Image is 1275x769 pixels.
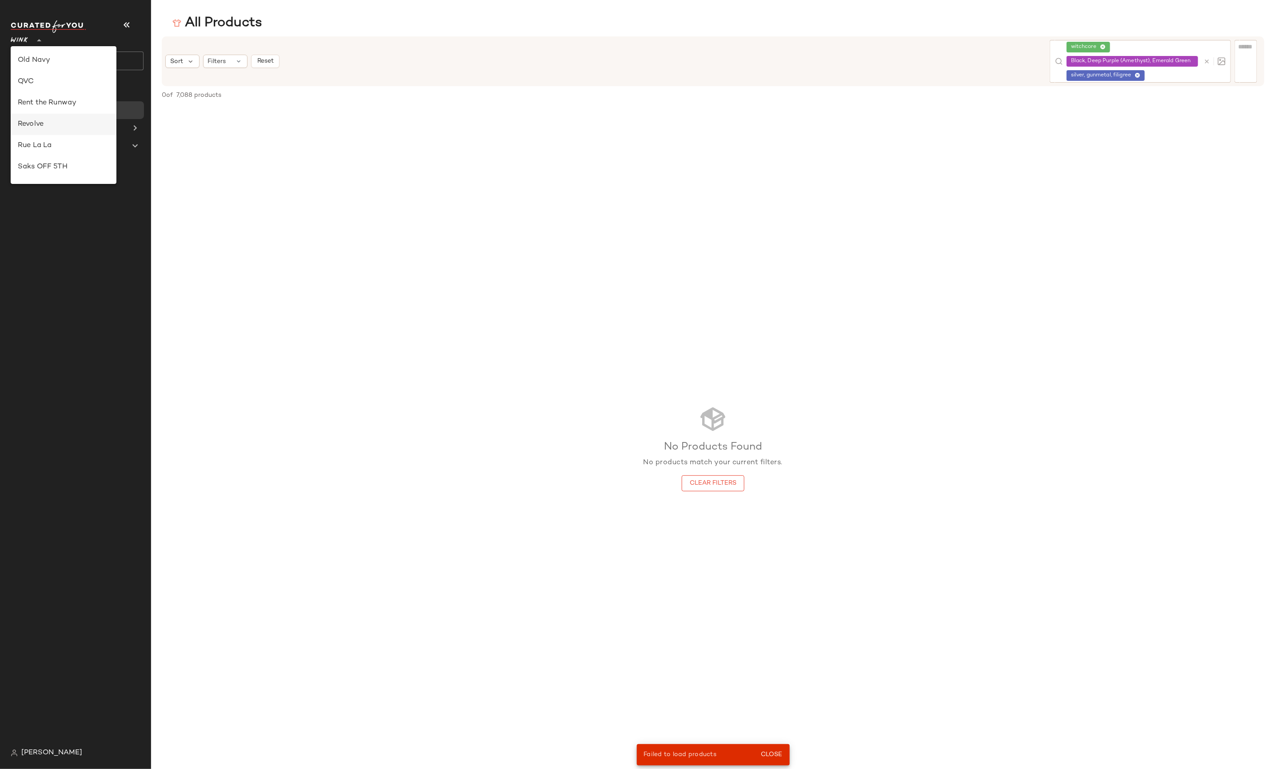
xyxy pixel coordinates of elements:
[760,751,782,758] span: Close
[18,140,109,151] div: Rue La La
[172,14,262,32] div: All Products
[1055,57,1063,65] img: svg%3e
[21,748,82,758] span: [PERSON_NAME]
[11,20,86,33] img: cfy_white_logo.C9jOOHJF.svg
[208,57,226,66] span: Filters
[18,98,109,108] div: Rent the Runway
[682,475,744,491] button: Clear Filters
[170,57,183,66] span: Sort
[1218,57,1226,65] img: svg%3e
[689,480,736,487] span: Clear Filters
[1071,72,1135,80] span: silver, gunmetal, filigree
[644,751,717,758] span: Failed to load products
[11,749,18,757] img: svg%3e
[757,747,786,763] button: Close
[18,76,109,87] div: QVC
[11,30,28,46] span: Wink
[18,119,109,130] div: Revolve
[643,458,783,468] p: No products match your current filters.
[176,91,221,100] span: 7,088 products
[18,55,109,66] div: Old Navy
[643,440,783,454] h3: No Products Found
[11,46,116,184] div: undefined-list
[251,55,280,68] button: Reset
[18,183,109,194] div: [PERSON_NAME]
[162,91,173,100] span: 0 of
[1071,43,1100,51] span: witchcore
[18,162,109,172] div: Saks OFF 5TH
[172,19,181,28] img: svg%3e
[256,58,273,65] span: Reset
[1071,57,1195,65] span: Black, Deep Purple (Amethyst), Emerald Green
